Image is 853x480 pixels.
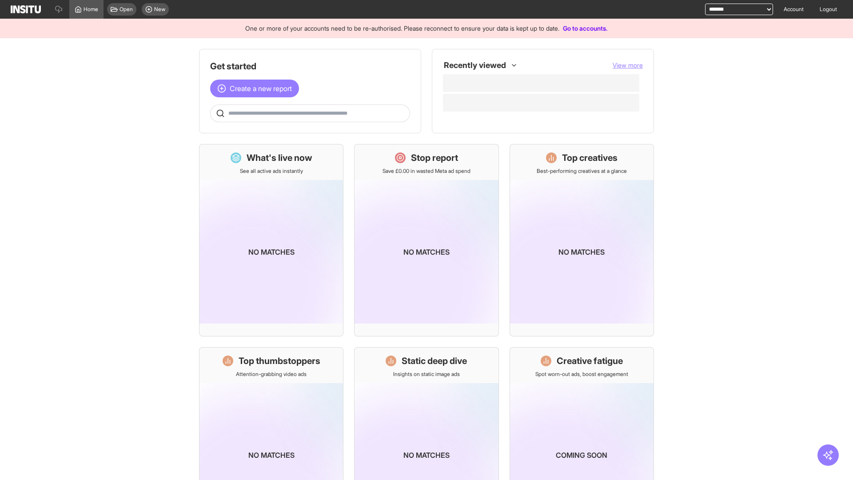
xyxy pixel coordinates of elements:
p: No matches [558,247,605,257]
p: Attention-grabbing video ads [236,371,307,378]
p: No matches [248,247,295,257]
h1: Stop report [411,152,458,164]
a: What's live nowSee all active ads instantlyNo matches [199,144,343,336]
p: No matches [248,450,295,460]
p: See all active ads instantly [240,168,303,175]
h1: Static deep dive [402,355,467,367]
a: Stop reportSave £0.00 in wasted Meta ad spendNo matches [354,144,498,336]
p: No matches [403,450,450,460]
span: Create a new report [230,83,292,94]
span: New [154,6,165,13]
h1: Top creatives [562,152,618,164]
img: coming-soon-gradient_kfitwp.png [355,180,498,324]
h1: Top thumbstoppers [239,355,320,367]
p: Insights on static image ads [393,371,460,378]
button: View more [613,61,643,70]
p: No matches [403,247,450,257]
img: coming-soon-gradient_kfitwp.png [199,180,343,324]
a: Top creativesBest-performing creatives at a glanceNo matches [510,144,654,336]
img: Logo [11,5,41,13]
span: One or more of your accounts need to be re-authorised. Please reconnect to ensure your data is ke... [245,24,559,32]
p: Best-performing creatives at a glance [537,168,627,175]
span: View more [613,61,643,69]
img: coming-soon-gradient_kfitwp.png [510,180,654,324]
a: Go to accounts. [563,24,608,32]
h1: Get started [210,60,410,72]
span: Open [120,6,133,13]
button: Create a new report [210,80,299,97]
span: Home [84,6,98,13]
p: Save £0.00 in wasted Meta ad spend [383,168,470,175]
h1: What's live now [247,152,312,164]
